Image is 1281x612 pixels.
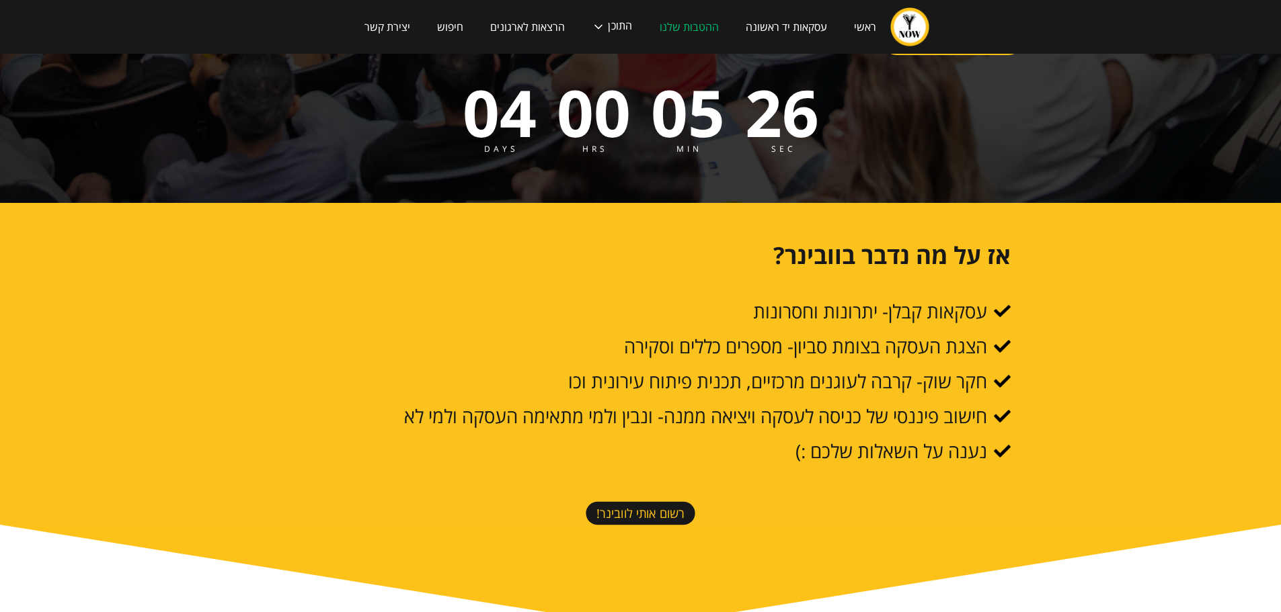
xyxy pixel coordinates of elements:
a: חיפוש [424,8,477,46]
div: 00 [557,89,631,136]
div: 05 [651,89,725,136]
div: Min [676,142,702,156]
div: נענה על השאלות שלכם :) [795,440,987,462]
h1: אז על מה נדבר בוובינר? [271,243,1011,267]
a: יצירת קשר [351,8,424,46]
div: עסקאות קבלן- יתרונות וחסרונות [753,300,987,322]
a: הרצאות לארגונים [477,8,578,46]
div: חישוב פיננסי של כניסה לעסקה ויציאה ממנה- ונבין ולמי מתאימה העסקה ולמי לא [404,405,987,427]
div: Hrs [582,142,608,156]
div: הצגת העסקה בצומת סביון- מספרים כללים וסקירה [624,335,987,357]
div: חקר שוק- קרבה לעוגנים מרכזיים, תכנית פיתוח עירונית וכו [568,370,987,392]
a: עסקאות יד ראשונה [732,8,841,46]
a: רשום אותי לוובינר! [586,502,695,525]
a: ראשי [841,8,890,46]
div: התוכן [608,20,632,34]
div: Days [484,142,518,156]
a: home [890,7,930,47]
div: התוכן [578,7,646,47]
div: 26 [745,89,819,136]
div: 04 [463,89,537,136]
a: ההטבות שלנו [646,8,732,46]
div: Sec [771,142,796,156]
